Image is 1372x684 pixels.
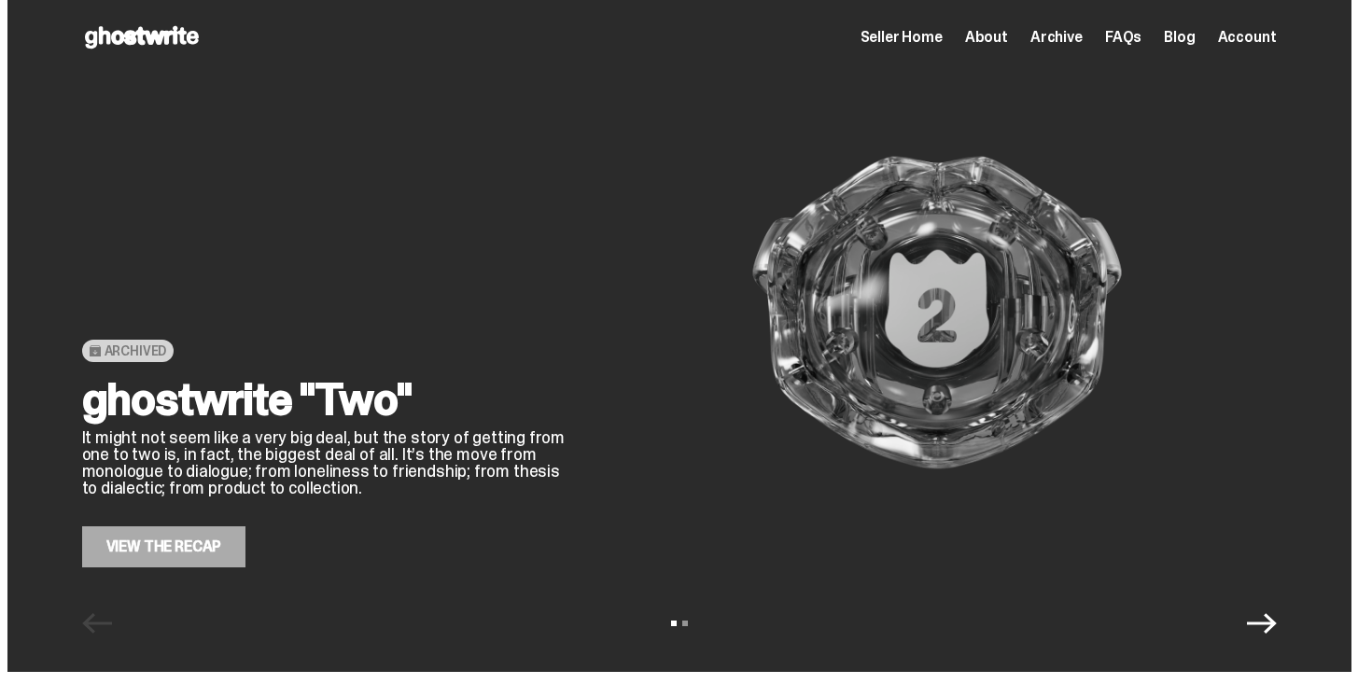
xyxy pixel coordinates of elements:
[861,30,943,45] a: Seller Home
[1105,30,1141,45] a: FAQs
[682,621,688,626] button: View slide 2
[965,30,1008,45] a: About
[1247,608,1277,638] button: Next
[82,429,567,496] p: It might not seem like a very big deal, but the story of getting from one to two is, in fact, the...
[82,377,567,422] h2: ghostwrite "Two"
[1164,30,1195,45] a: Blog
[597,58,1277,567] img: ghostwrite "Two"
[671,621,677,626] button: View slide 1
[1218,30,1277,45] a: Account
[105,343,167,358] span: Archived
[82,526,246,567] a: View the Recap
[1030,30,1083,45] a: Archive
